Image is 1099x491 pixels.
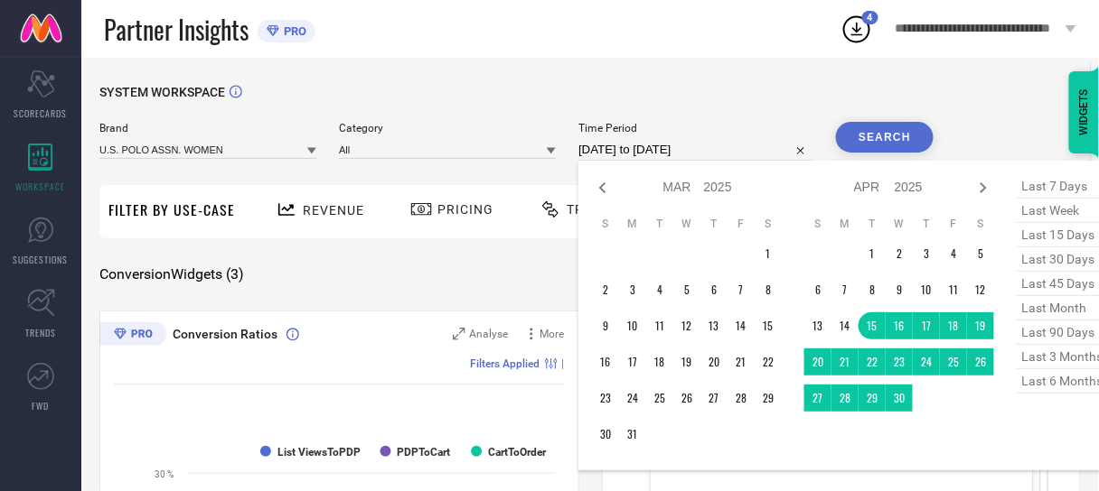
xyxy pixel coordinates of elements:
button: Search [836,122,934,153]
td: Sun Apr 20 2025 [804,348,831,375]
td: Mon Mar 03 2025 [619,276,646,303]
span: FWD [33,399,50,412]
td: Sun Mar 16 2025 [592,348,619,375]
div: Open download list [841,13,873,45]
span: Traffic [567,202,623,217]
td: Tue Apr 22 2025 [859,348,886,375]
span: Time Period [578,122,813,134]
td: Sat Apr 05 2025 [967,240,994,267]
span: Brand [99,122,316,134]
span: PRO [279,24,306,38]
span: SCORECARDS [14,107,68,120]
span: Conversion Ratios [173,327,277,341]
td: Thu Apr 03 2025 [913,240,940,267]
th: Sunday [592,217,619,231]
span: Filters Applied [471,357,540,370]
span: Analyse [470,328,509,340]
text: 30 % [155,469,174,479]
th: Monday [831,217,859,231]
td: Wed Mar 26 2025 [673,384,700,412]
td: Sun Mar 30 2025 [592,421,619,448]
td: Tue Apr 15 2025 [859,312,886,339]
td: Tue Apr 29 2025 [859,384,886,412]
th: Thursday [913,217,940,231]
td: Sun Mar 09 2025 [592,312,619,339]
td: Mon Apr 14 2025 [831,312,859,339]
td: Wed Apr 02 2025 [886,240,913,267]
td: Sat Apr 19 2025 [967,312,994,339]
td: Tue Mar 11 2025 [646,312,673,339]
div: Next month [972,177,994,199]
th: Sunday [804,217,831,231]
td: Wed Apr 09 2025 [886,276,913,303]
span: SYSTEM WORKSPACE [99,85,225,99]
span: TRENDS [25,326,56,339]
td: Thu Apr 17 2025 [913,312,940,339]
th: Wednesday [886,217,913,231]
td: Thu Mar 06 2025 [700,276,728,303]
th: Friday [728,217,755,231]
td: Sat Mar 22 2025 [755,348,782,375]
td: Sun Apr 13 2025 [804,312,831,339]
td: Mon Apr 28 2025 [831,384,859,412]
td: Wed Mar 19 2025 [673,348,700,375]
td: Sat Mar 15 2025 [755,312,782,339]
span: Revenue [303,203,364,218]
td: Thu Apr 10 2025 [913,276,940,303]
td: Sun Mar 02 2025 [592,276,619,303]
td: Wed Mar 05 2025 [673,276,700,303]
span: 4 [868,12,873,23]
div: Premium [99,322,166,349]
td: Fri Apr 04 2025 [940,240,967,267]
th: Tuesday [646,217,673,231]
td: Thu Mar 27 2025 [700,384,728,412]
span: SUGGESTIONS [14,253,69,266]
text: PDPToCart [398,446,451,459]
span: Conversion Widgets ( 3 ) [99,265,244,283]
td: Sat Apr 12 2025 [967,276,994,303]
td: Mon Mar 31 2025 [619,421,646,448]
th: Saturday [755,217,782,231]
td: Fri Mar 14 2025 [728,312,755,339]
input: Select time period [578,139,813,161]
td: Mon Mar 17 2025 [619,348,646,375]
span: More [540,328,565,340]
th: Tuesday [859,217,886,231]
td: Wed Mar 12 2025 [673,312,700,339]
td: Sat Apr 26 2025 [967,348,994,375]
td: Sat Mar 01 2025 [755,240,782,267]
th: Monday [619,217,646,231]
td: Fri Mar 21 2025 [728,348,755,375]
span: | [562,357,565,370]
span: WORKSPACE [16,180,66,193]
td: Tue Mar 25 2025 [646,384,673,412]
div: Previous month [592,177,614,199]
td: Tue Mar 18 2025 [646,348,673,375]
td: Thu Mar 20 2025 [700,348,728,375]
td: Mon Apr 21 2025 [831,348,859,375]
td: Mon Mar 10 2025 [619,312,646,339]
span: Partner Insights [104,11,249,48]
td: Fri Mar 28 2025 [728,384,755,412]
td: Sun Mar 23 2025 [592,384,619,412]
td: Fri Apr 11 2025 [940,276,967,303]
td: Fri Apr 18 2025 [940,312,967,339]
td: Wed Apr 30 2025 [886,384,913,412]
th: Thursday [700,217,728,231]
td: Thu Apr 24 2025 [913,348,940,375]
td: Wed Apr 23 2025 [886,348,913,375]
td: Tue Mar 04 2025 [646,276,673,303]
th: Wednesday [673,217,700,231]
td: Sun Apr 06 2025 [804,276,831,303]
td: Fri Apr 25 2025 [940,348,967,375]
th: Friday [940,217,967,231]
text: List ViewsToPDP [277,446,361,459]
td: Fri Mar 07 2025 [728,276,755,303]
span: Pricing [437,202,493,217]
td: Tue Apr 08 2025 [859,276,886,303]
svg: Zoom [453,328,465,340]
td: Sat Mar 29 2025 [755,384,782,412]
span: Category [339,122,556,134]
td: Sat Mar 08 2025 [755,276,782,303]
td: Thu Mar 13 2025 [700,312,728,339]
